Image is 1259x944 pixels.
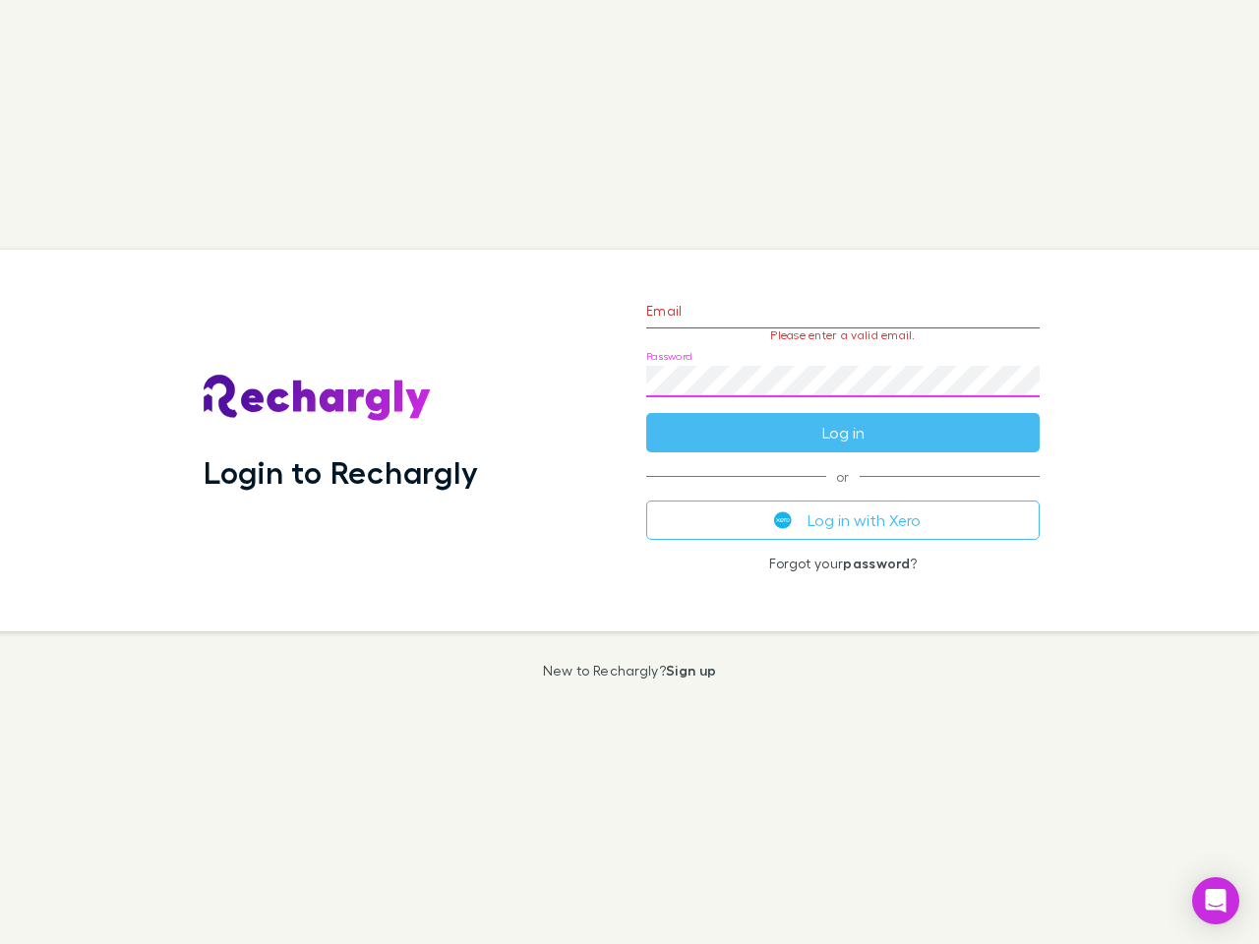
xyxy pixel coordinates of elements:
[646,328,1040,342] p: Please enter a valid email.
[646,501,1040,540] button: Log in with Xero
[646,349,692,364] label: Password
[543,663,717,678] p: New to Rechargly?
[646,556,1040,571] p: Forgot your ?
[774,511,792,529] img: Xero's logo
[843,555,910,571] a: password
[204,375,432,422] img: Rechargly's Logo
[646,413,1040,452] button: Log in
[666,662,716,678] a: Sign up
[1192,877,1239,924] div: Open Intercom Messenger
[204,453,478,491] h1: Login to Rechargly
[646,476,1040,477] span: or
